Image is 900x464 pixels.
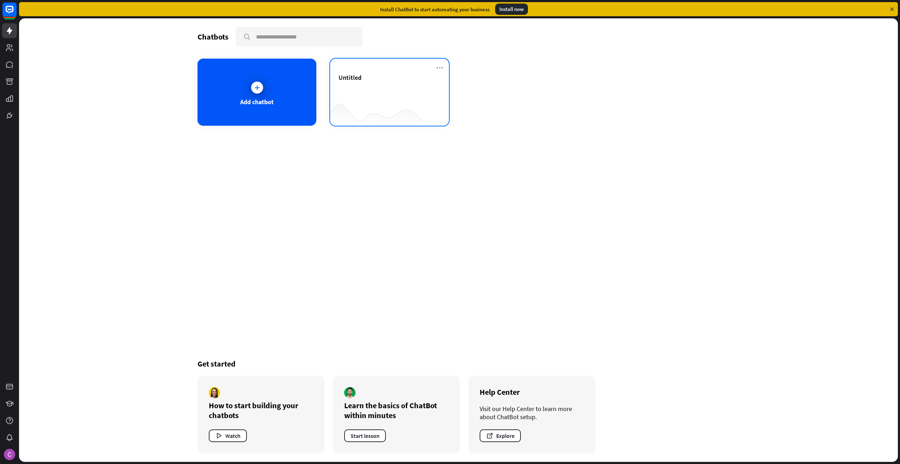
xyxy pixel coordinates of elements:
img: author [209,387,220,398]
div: How to start building your chatbots [209,400,313,420]
button: Start lesson [344,429,386,442]
div: Chatbots [197,32,229,42]
div: Add chatbot [240,98,274,106]
button: Open LiveChat chat widget [6,3,27,24]
div: Learn the basics of ChatBot within minutes [344,400,449,420]
span: Untitled [339,73,361,82]
div: Visit our Help Center to learn more about ChatBot setup. [480,405,584,421]
div: Get started [197,359,719,369]
button: Explore [480,429,521,442]
img: author [344,387,355,398]
button: Watch [209,429,247,442]
div: Install ChatBot to start automating your business [380,6,489,13]
div: Help Center [480,387,584,397]
div: Install now [495,4,528,15]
